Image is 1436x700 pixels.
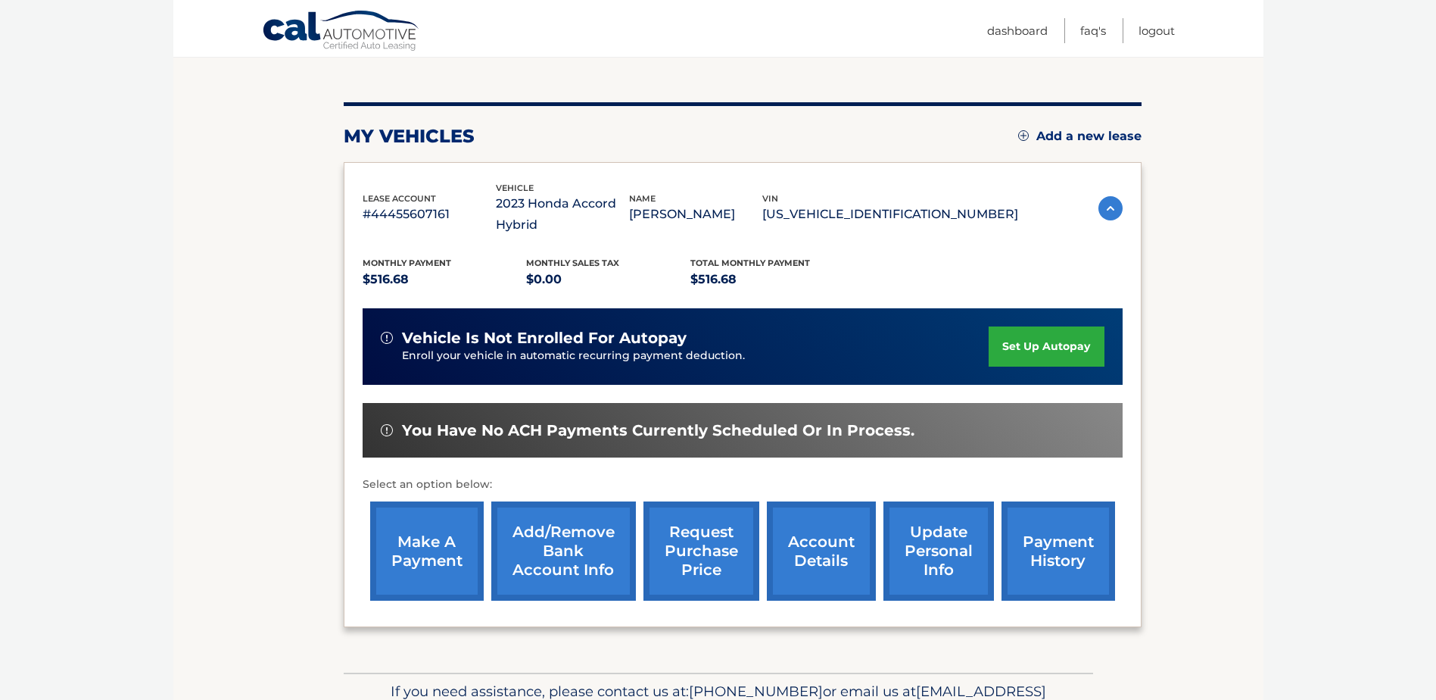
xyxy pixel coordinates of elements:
[402,421,914,440] span: You have no ACH payments currently scheduled or in process.
[526,258,619,268] span: Monthly sales Tax
[762,193,778,204] span: vin
[883,502,994,601] a: update personal info
[363,204,496,225] p: #44455607161
[381,424,393,436] img: alert-white.svg
[1080,18,1106,43] a: FAQ's
[629,193,656,204] span: name
[689,683,823,700] span: [PHONE_NUMBER]
[643,502,759,601] a: request purchase price
[767,502,876,601] a: account details
[690,269,855,290] p: $516.68
[1098,196,1123,220] img: accordion-active.svg
[262,10,421,54] a: Cal Automotive
[344,125,475,148] h2: my vehicles
[629,204,762,225] p: [PERSON_NAME]
[690,258,810,268] span: Total Monthly Payment
[526,269,690,290] p: $0.00
[402,329,687,348] span: vehicle is not enrolled for autopay
[1139,18,1175,43] a: Logout
[1018,130,1029,141] img: add.svg
[1001,502,1115,601] a: payment history
[363,476,1123,494] p: Select an option below:
[989,327,1104,367] a: set up autopay
[363,258,451,268] span: Monthly Payment
[491,502,636,601] a: Add/Remove bank account info
[402,348,989,364] p: Enroll your vehicle in automatic recurring payment deduction.
[370,502,484,601] a: make a payment
[363,193,436,204] span: lease account
[381,332,393,344] img: alert-white.svg
[987,18,1048,43] a: Dashboard
[496,183,534,193] span: vehicle
[762,204,1018,225] p: [US_VEHICLE_IDENTIFICATION_NUMBER]
[496,193,629,236] p: 2023 Honda Accord Hybrid
[363,269,527,290] p: $516.68
[1018,129,1142,144] a: Add a new lease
